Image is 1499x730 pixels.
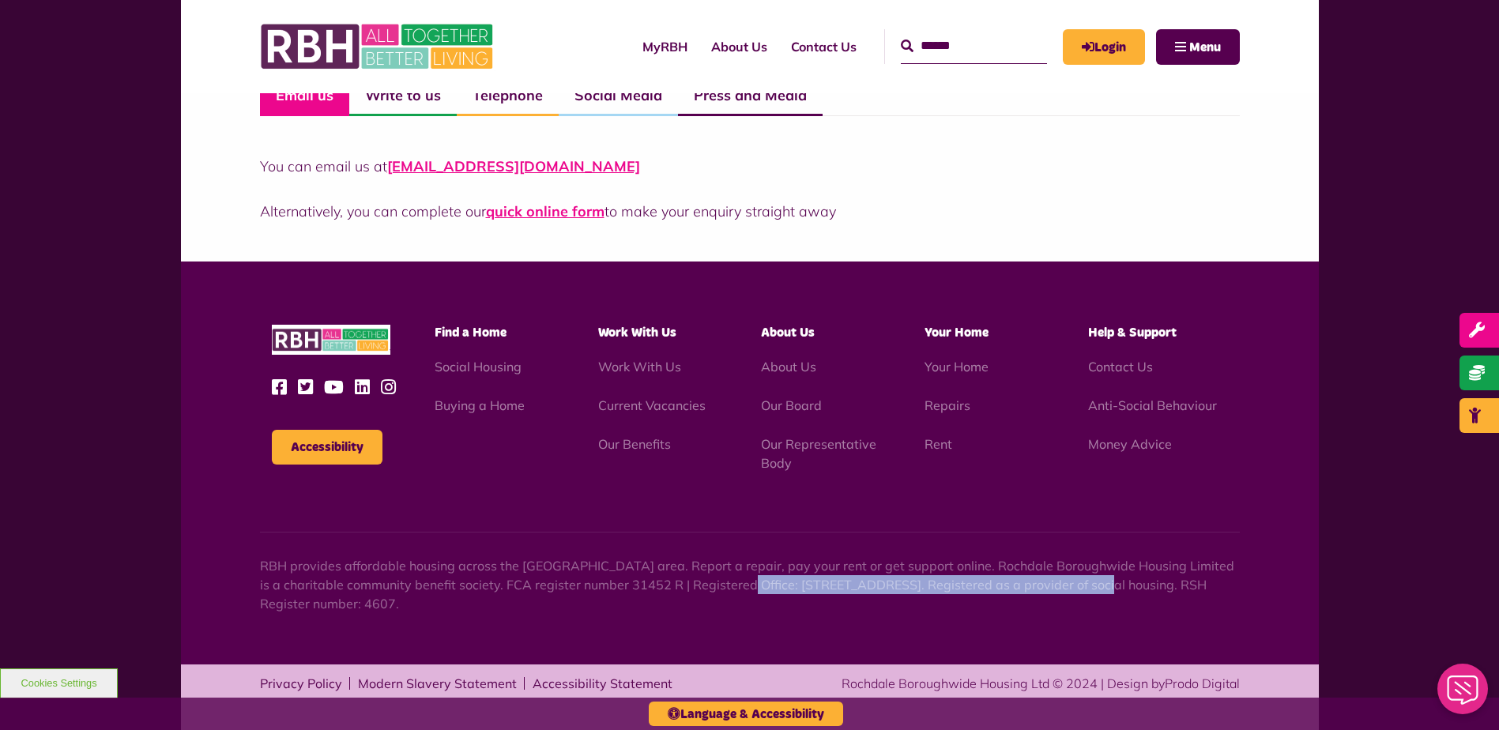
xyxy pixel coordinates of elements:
[699,25,779,68] a: About Us
[260,16,497,77] img: RBH
[779,25,868,68] a: Contact Us
[260,77,349,116] a: Email us
[260,201,1240,222] p: Alternatively, you can complete our to make your enquiry straight away
[559,77,678,116] a: Social Media
[1088,359,1153,374] a: Contact Us
[349,77,457,116] a: Write to us
[1189,41,1221,54] span: Menu
[925,359,989,374] a: Your Home
[925,326,989,339] span: Your Home
[260,677,342,690] a: Privacy Policy
[649,702,843,726] button: Language & Accessibility
[486,202,604,220] a: quick online form
[901,29,1047,63] input: Search
[358,677,517,690] a: Modern Slavery Statement - open in a new tab
[457,77,559,116] a: Telephone
[1156,29,1240,65] button: Navigation
[1088,326,1177,339] span: Help & Support
[260,556,1240,613] p: RBH provides affordable housing across the [GEOGRAPHIC_DATA] area. Report a repair, pay your rent...
[1428,659,1499,730] iframe: Netcall Web Assistant for live chat
[842,674,1240,693] div: Rochdale Boroughwide Housing Ltd © 2024 | Design by
[598,326,676,339] span: Work With Us
[761,359,816,374] a: About Us
[435,326,507,339] span: Find a Home
[761,326,815,339] span: About Us
[761,436,876,471] a: Our Representative Body
[260,156,1240,177] p: You can email us at
[925,397,970,413] a: Repairs
[1088,436,1172,452] a: Money Advice
[387,157,640,175] a: [EMAIL_ADDRESS][DOMAIN_NAME]
[1165,675,1240,691] a: Prodo Digital - open in a new tab
[272,430,382,465] button: Accessibility
[533,677,672,690] a: Accessibility Statement
[631,25,699,68] a: MyRBH
[598,397,706,413] a: Current Vacancies
[1088,397,1217,413] a: Anti-Social Behaviour
[435,397,525,413] a: Buying a Home
[1063,29,1145,65] a: MyRBH
[272,325,390,356] img: RBH
[925,436,952,452] a: Rent
[598,436,671,452] a: Our Benefits
[678,77,823,116] a: Press and Media
[598,359,681,374] a: Work With Us
[761,397,822,413] a: Our Board
[435,359,522,374] a: Social Housing - open in a new tab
